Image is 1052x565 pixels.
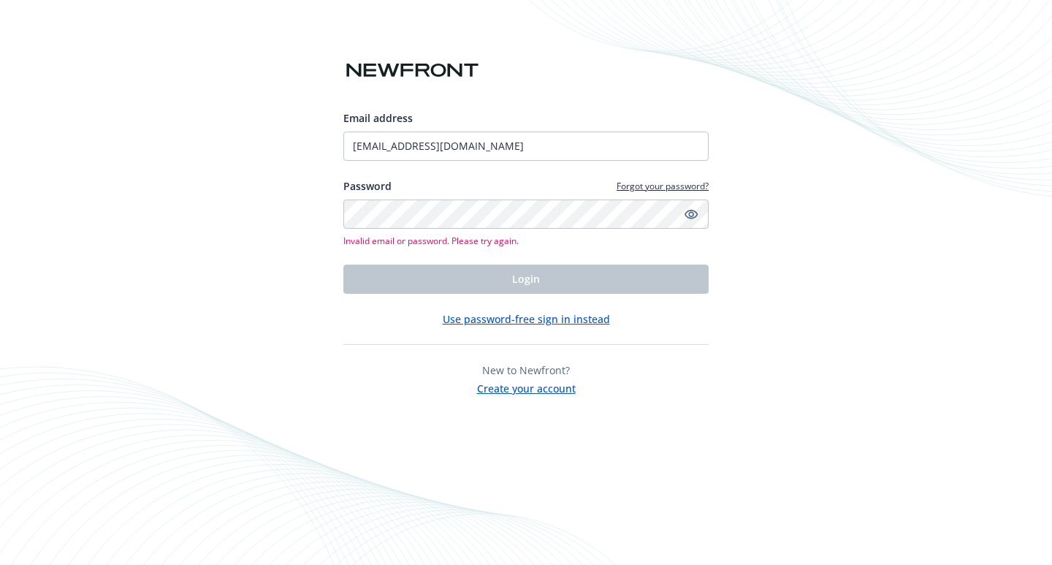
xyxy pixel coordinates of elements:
span: Email address [343,111,413,125]
span: New to Newfront? [482,363,570,377]
input: Enter your password [343,200,709,229]
img: Newfront logo [343,58,481,83]
button: Create your account [477,378,576,396]
a: Forgot your password? [617,180,709,192]
label: Password [343,178,392,194]
input: Enter your email [343,132,709,161]
button: Use password-free sign in instead [443,311,610,327]
span: Invalid email or password. Please try again. [343,235,709,247]
button: Login [343,265,709,294]
span: Login [512,272,540,286]
a: Show password [682,205,700,223]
